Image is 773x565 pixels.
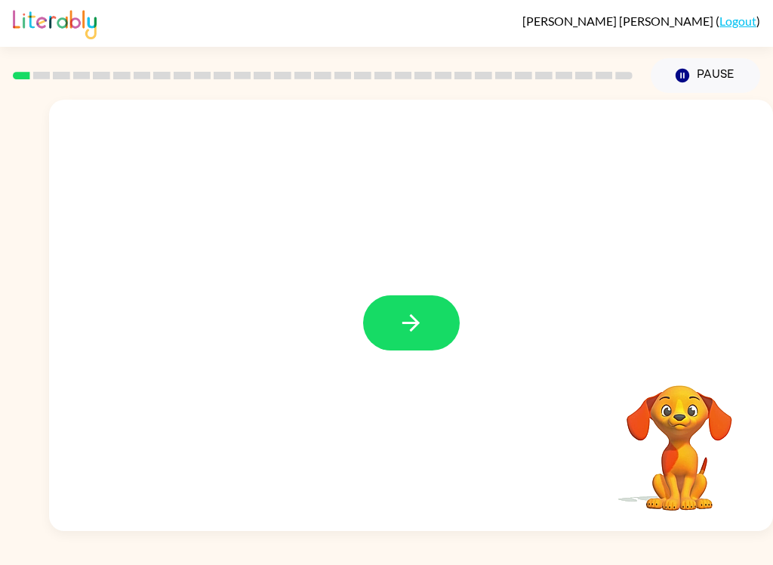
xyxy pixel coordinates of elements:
span: [PERSON_NAME] [PERSON_NAME] [522,14,716,28]
button: Pause [651,58,760,93]
a: Logout [719,14,756,28]
img: Literably [13,6,97,39]
div: ( ) [522,14,760,28]
video: Your browser must support playing .mp4 files to use Literably. Please try using another browser. [604,362,755,513]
